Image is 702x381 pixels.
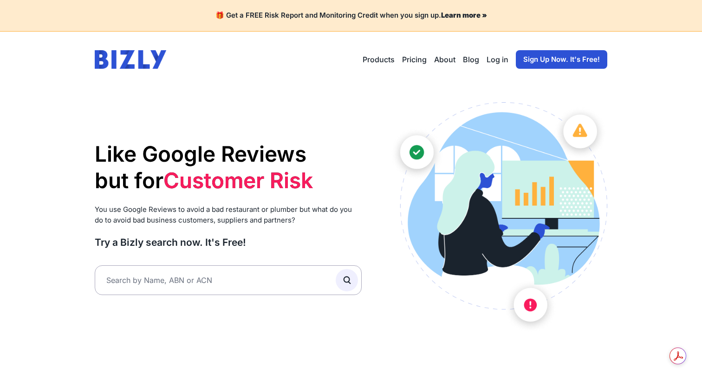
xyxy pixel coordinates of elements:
a: Learn more » [441,11,487,20]
a: Sign Up Now. It's Free! [516,50,607,69]
a: Log in [487,54,508,65]
h3: Try a Bizly search now. It's Free! [95,236,362,249]
a: About [434,54,455,65]
input: Search by Name, ABN or ACN [95,265,362,295]
a: Pricing [402,54,427,65]
li: Customer Risk [163,167,313,194]
li: Supplier Risk [163,194,313,221]
a: Blog [463,54,479,65]
h1: Like Google Reviews but for [95,141,362,194]
button: Products [363,54,395,65]
p: You use Google Reviews to avoid a bad restaurant or plumber but what do you do to avoid bad busin... [95,204,362,225]
h4: 🎁 Get a FREE Risk Report and Monitoring Credit when you sign up. [11,11,691,20]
